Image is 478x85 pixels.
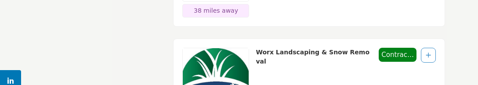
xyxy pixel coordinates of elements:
[426,52,431,59] a: Add To List
[379,48,417,62] span: Contractor
[256,48,372,77] p: Worx Landscaping & Snow Removal
[194,7,238,14] span: 38 miles away
[256,49,369,65] a: Worx Landscaping & Snow Removal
